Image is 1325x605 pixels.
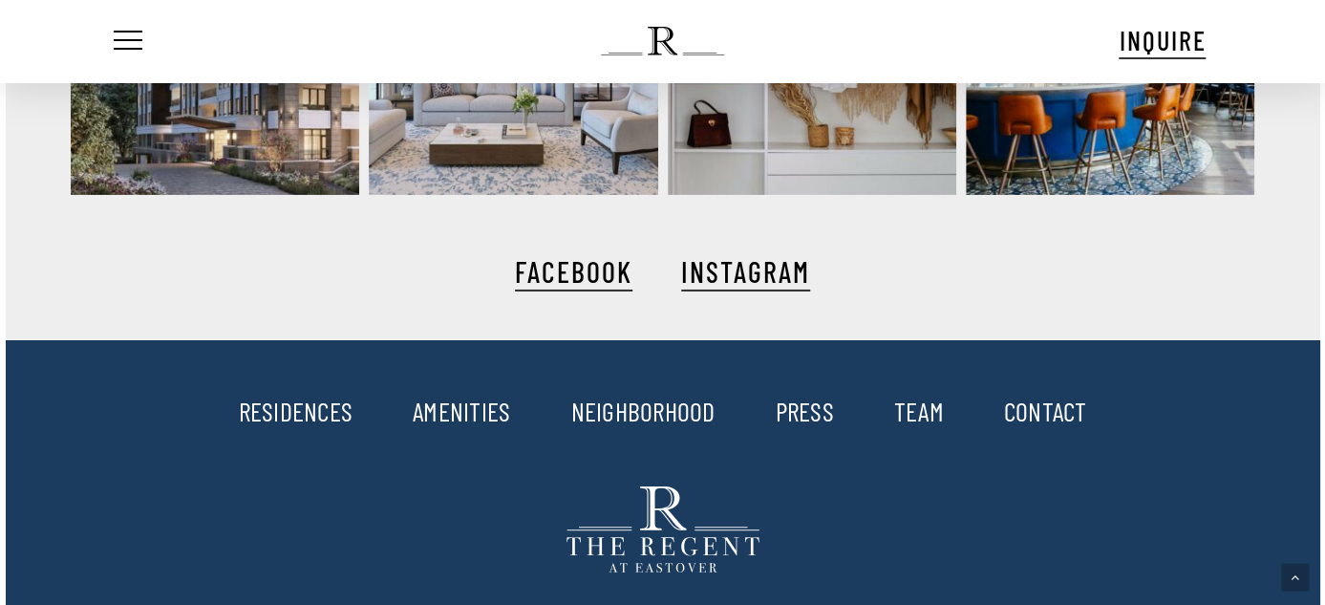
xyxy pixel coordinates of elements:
a: CONTACT [1004,395,1087,427]
a: AMENITIES [413,395,510,427]
a: FACEBOOK [515,254,632,289]
a: RESIDENCES [239,395,353,427]
span: INQUIRE [1119,24,1206,56]
a: TEAM [894,395,944,427]
a: Back to top [1281,564,1309,592]
a: Navigation Menu [110,32,142,52]
a: INSTAGRAM [681,254,810,289]
a: INQUIRE [1119,22,1206,59]
a: PRESS [775,395,833,427]
a: NEIGHBORHOOD [570,395,715,427]
img: The Regent [601,27,724,55]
